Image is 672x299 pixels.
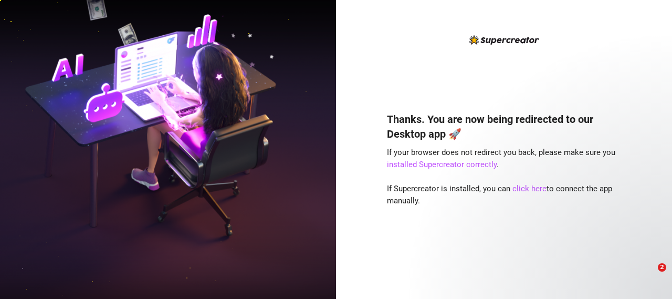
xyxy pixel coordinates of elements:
[387,160,497,169] a: installed Supercreator correctly
[512,184,547,193] a: click here
[658,263,666,272] span: 2
[469,35,539,45] img: logo-BBDzfeDw.svg
[387,184,612,206] span: If Supercreator is installed, you can to connect the app manually.
[387,148,615,170] span: If your browser does not redirect you back, please make sure you .
[636,263,661,288] iframe: Intercom live chat
[387,112,621,141] h4: Thanks. You are now being redirected to our Desktop app 🚀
